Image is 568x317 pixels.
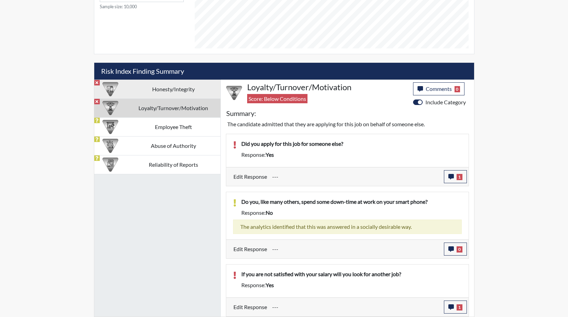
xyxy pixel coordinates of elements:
[241,140,462,148] p: Did you apply for this job for someone else?
[126,136,220,155] td: Abuse of Authority
[102,119,118,135] img: CATEGORY%20ICON-07.58b65e52.png
[457,246,462,253] span: 0
[94,63,474,80] h5: Risk Index Finding Summary
[233,220,462,234] div: The analytics identified that this was answered in a socially desirable way.
[444,243,467,256] button: 0
[102,81,118,97] img: CATEGORY%20ICON-11.a5f294f4.png
[233,170,267,183] label: Edit Response
[126,117,220,136] td: Employee Theft
[267,243,444,256] div: Update the test taker's response, the change might impact the score
[455,86,460,92] span: 0
[233,301,267,314] label: Edit Response
[227,120,468,128] p: The candidate admitted that they are applying for this job on behalf of someone else.
[102,138,118,154] img: CATEGORY%20ICON-01.94e51fac.png
[266,209,273,216] span: no
[241,270,462,278] p: If you are not satisfied with your salary will you look for another job?
[236,209,467,217] div: Response:
[247,82,408,92] h4: Loyalty/Turnover/Motivation
[236,151,467,159] div: Response:
[413,82,465,95] button: Comments0
[266,151,274,158] span: yes
[126,98,220,117] td: Loyalty/Turnover/Motivation
[457,304,462,310] span: 1
[267,170,444,183] div: Update the test taker's response, the change might impact the score
[426,85,452,92] span: Comments
[444,301,467,314] button: 1
[241,198,462,206] p: Do you, like many others, spend some down-time at work on your smart phone?
[233,243,267,256] label: Edit Response
[425,98,466,106] label: Include Category
[126,155,220,174] td: Reliability of Reports
[100,3,184,10] small: Sample size: 10,000
[226,85,242,101] img: CATEGORY%20ICON-17.40ef8247.png
[457,174,462,180] span: 1
[102,100,118,116] img: CATEGORY%20ICON-17.40ef8247.png
[236,281,467,289] div: Response:
[266,282,274,288] span: yes
[226,109,256,117] h5: Summary:
[247,94,307,103] span: Score: Below Conditions
[444,170,467,183] button: 1
[126,80,220,98] td: Honesty/Integrity
[267,301,444,314] div: Update the test taker's response, the change might impact the score
[102,157,118,173] img: CATEGORY%20ICON-20.4a32fe39.png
